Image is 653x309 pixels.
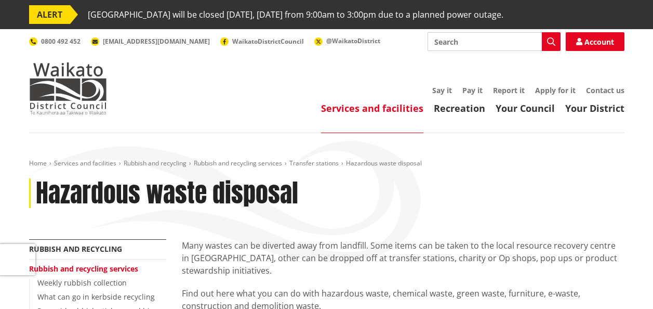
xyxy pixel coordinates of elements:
a: WaikatoDistrictCouncil [220,37,304,46]
span: WaikatoDistrictCouncil [232,37,304,46]
nav: breadcrumb [29,159,624,168]
h1: Hazardous waste disposal [36,178,298,209]
a: [EMAIL_ADDRESS][DOMAIN_NAME] [91,37,210,46]
a: Your District [565,102,624,114]
a: Services and facilities [321,102,423,114]
span: ALERT [29,5,70,24]
a: Transfer stations [289,159,339,168]
a: Weekly rubbish collection [37,278,127,288]
span: [EMAIL_ADDRESS][DOMAIN_NAME] [103,37,210,46]
a: 0800 492 452 [29,37,81,46]
a: Apply for it [535,85,576,95]
p: Many wastes can be diverted away from landfill. Some items can be taken to the local resource rec... [182,239,624,277]
input: Search input [428,32,561,51]
a: Recreation [434,102,485,114]
span: [GEOGRAPHIC_DATA] will be closed [DATE], [DATE] from 9:00am to 3:00pm due to a planned power outage. [88,5,503,24]
span: 0800 492 452 [41,37,81,46]
span: Hazardous waste disposal [346,159,422,168]
a: Account [566,32,624,51]
a: Your Council [496,102,555,114]
a: Contact us [586,85,624,95]
a: Rubbish and recycling [124,159,186,168]
img: Waikato District Council - Te Kaunihera aa Takiwaa o Waikato [29,62,107,114]
a: Rubbish and recycling [29,244,122,254]
a: Rubbish and recycling services [29,264,138,274]
a: Services and facilities [54,159,116,168]
span: @WaikatoDistrict [326,36,380,45]
a: Report it [493,85,525,95]
a: Home [29,159,47,168]
a: Pay it [462,85,483,95]
a: What can go in kerbside recycling [37,292,155,302]
a: @WaikatoDistrict [314,36,380,45]
a: Rubbish and recycling services [194,159,282,168]
a: Say it [432,85,452,95]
